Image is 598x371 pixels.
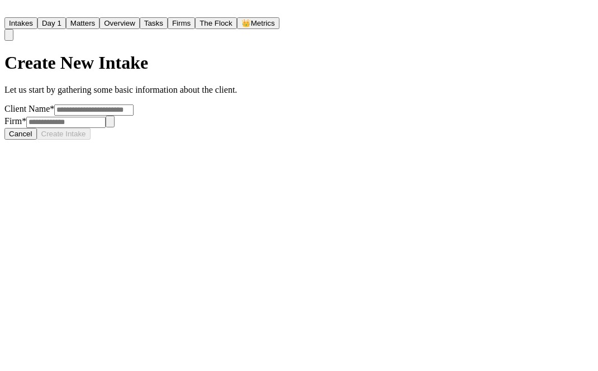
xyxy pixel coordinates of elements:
a: Tasks [140,18,168,27]
a: Overview [99,18,140,27]
button: crownMetrics [237,17,279,29]
a: Home [4,7,18,17]
img: Finch Logo [4,4,18,15]
button: Overview [99,17,140,29]
a: Day 1 [37,18,66,27]
a: Intakes [4,18,37,27]
p: Let us start by gathering some basic information about the client. [4,85,279,95]
span: Metrics [251,19,275,27]
button: The Flock [195,17,237,29]
input: Select a firm [26,117,106,128]
a: Matters [66,18,99,27]
button: Matters [66,17,99,29]
button: Firms [168,17,195,29]
button: Cancel intake creation [4,128,37,140]
span: crown [241,19,251,27]
label: Client Name [4,104,54,113]
h1: Create New Intake [4,53,279,73]
a: crownMetrics [237,18,279,27]
button: Create intake [37,128,91,140]
label: Firm [4,116,26,126]
button: Tasks [140,17,168,29]
input: Client name [54,104,134,116]
a: The Flock [195,18,237,27]
button: Intakes [4,17,37,29]
button: Day 1 [37,17,66,29]
a: Firms [168,18,195,27]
